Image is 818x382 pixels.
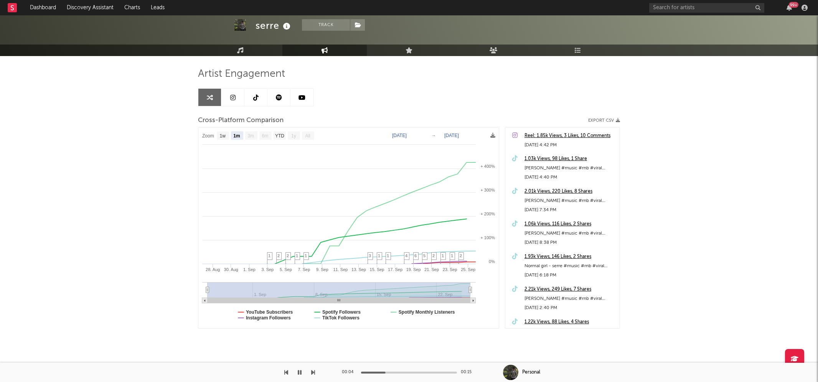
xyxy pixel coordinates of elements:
[333,267,348,272] text: 11. Sep
[524,141,616,150] div: [DATE] 4:42 PM
[443,267,457,272] text: 23. Sep
[524,318,616,327] a: 1.22k Views, 88 Likes, 4 Shares
[442,253,444,258] span: 1
[198,69,285,79] span: Artist Engagement
[480,212,495,216] text: + 200%
[280,267,292,272] text: 5. Sep
[787,5,792,11] button: 99+
[233,133,240,139] text: 1m
[268,253,270,258] span: 1
[489,259,495,264] text: 0%
[524,271,616,280] div: [DATE] 6:18 PM
[399,309,455,315] text: Spotify Monthly Listeners
[524,229,616,238] div: [PERSON_NAME] #music #rnb #viral #underground #fyp #jaydes #bunii
[461,267,475,272] text: 25. Sep
[322,309,361,315] text: Spotify Followers
[423,253,425,258] span: 5
[302,19,350,31] button: Track
[370,267,384,272] text: 15. Sep
[378,253,380,258] span: 1
[480,188,495,192] text: + 300%
[524,252,616,261] a: 1.93k Views, 146 Likes, 2 Shares
[322,315,360,321] text: TikTok Followers
[480,164,495,169] text: + 400%
[524,327,616,336] div: yall want this #music #rnb #viral #underground #fyp #stevelacy #leonthomas #jaydes
[248,133,254,139] text: 3m
[275,133,284,139] text: YTD
[524,164,616,173] div: [PERSON_NAME] #music #rnb #viral #underground #fyp #jaydes #bunii
[291,133,296,139] text: 1y
[388,267,402,272] text: 17. Sep
[789,2,798,8] div: 99 +
[206,267,220,272] text: 28. Aug
[524,154,616,164] a: 1.03k Views, 98 Likes, 1 Share
[369,253,371,258] span: 3
[316,267,328,272] text: 9. Sep
[524,131,616,141] a: Reel: 1.85k Views, 3 Likes, 10 Comments
[524,196,616,205] div: [PERSON_NAME] #music #rnb #viral #underground #fyp #jaydes #bunii
[460,253,462,258] span: 2
[277,253,280,258] span: 2
[220,133,226,139] text: 1w
[287,253,289,258] span: 2
[444,133,459,138] text: [DATE]
[392,133,407,138] text: [DATE]
[524,303,616,313] div: [DATE] 2:40 PM
[387,253,389,258] span: 1
[461,368,476,377] div: 00:15
[305,133,310,139] text: All
[431,133,436,138] text: →
[432,253,435,258] span: 2
[342,368,357,377] div: 00:04
[256,19,292,32] div: serre
[524,261,616,271] div: Normal girl - serre #music #rnb #viral #underground #fyp #jaydes #bunii
[451,253,453,258] span: 1
[262,133,269,139] text: 6m
[246,315,291,321] text: Instagram Followers
[414,253,417,258] span: 6
[405,253,407,258] span: 4
[649,3,764,13] input: Search for artists
[524,187,616,196] a: 2.01k Views, 220 Likes, 8 Shares
[522,369,540,376] div: Personal
[524,285,616,294] a: 2.21k Views, 249 Likes, 7 Shares
[202,133,214,139] text: Zoom
[480,235,495,240] text: + 100%
[198,116,284,125] span: Cross-Platform Comparison
[224,267,238,272] text: 30. Aug
[305,253,307,258] span: 1
[243,267,256,272] text: 1. Sep
[261,267,274,272] text: 3. Sep
[406,267,421,272] text: 19. Sep
[351,267,366,272] text: 13. Sep
[296,253,298,258] span: 1
[588,118,620,123] button: Export CSV
[298,267,310,272] text: 7. Sep
[524,294,616,303] div: [PERSON_NAME] #music #rnb #viral #underground #fyp #jaydes #bunii
[246,309,293,315] text: YouTube Subscribers
[524,238,616,247] div: [DATE] 8:38 PM
[524,220,616,229] a: 1.06k Views, 116 Likes, 2 Shares
[424,267,439,272] text: 21. Sep
[524,173,616,182] div: [DATE] 4:40 PM
[524,205,616,215] div: [DATE] 7:34 PM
